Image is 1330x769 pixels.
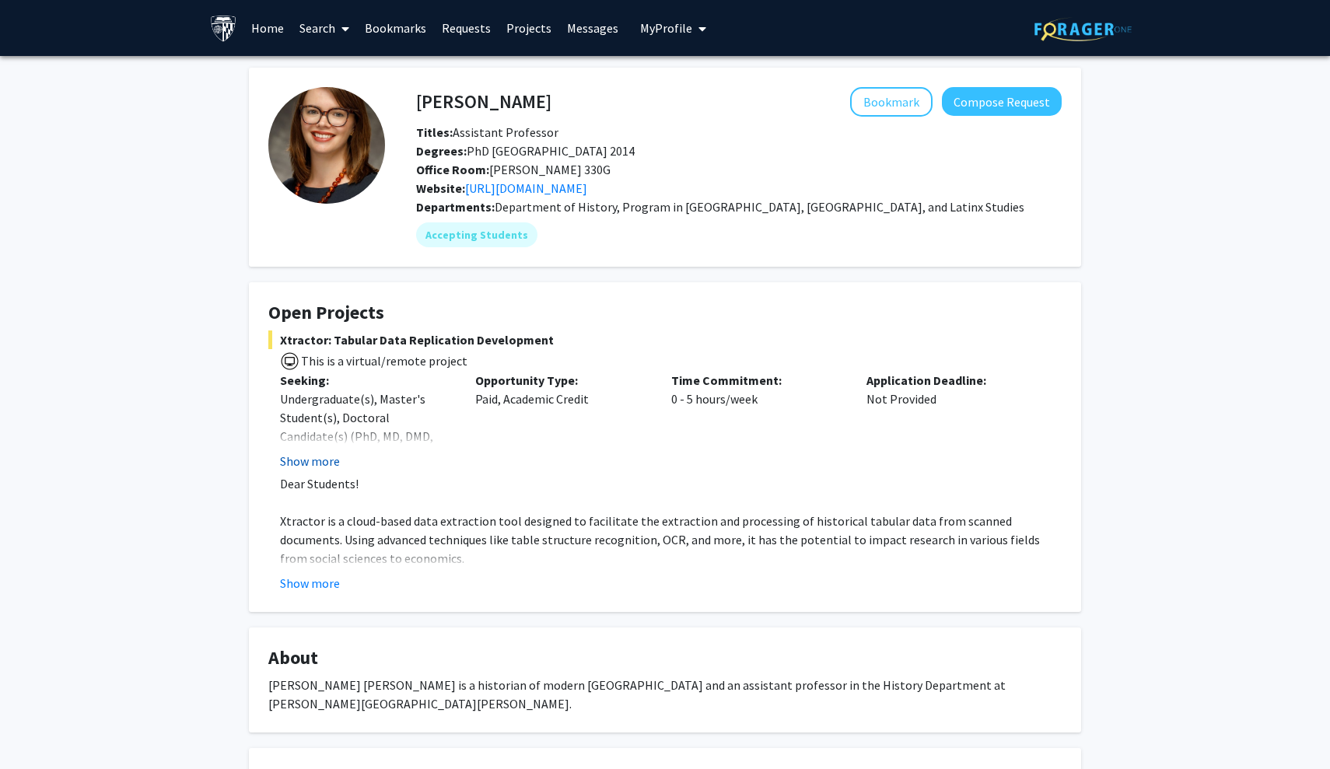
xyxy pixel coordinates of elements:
span: PhD [GEOGRAPHIC_DATA] 2014 [416,143,635,159]
div: [PERSON_NAME] [PERSON_NAME] is a historian of modern [GEOGRAPHIC_DATA] and an assistant professor... [268,676,1062,713]
div: Paid, Academic Credit [464,371,659,470]
p: Opportunity Type: [475,371,647,390]
a: Home [243,1,292,55]
img: ForagerOne Logo [1034,17,1132,41]
img: Profile Picture [268,87,385,204]
button: Add Casey Lurtz to Bookmarks [850,87,933,117]
p: Seeking: [280,371,452,390]
b: Office Room: [416,162,489,177]
span: [PERSON_NAME] 330G [416,162,611,177]
p: Time Commitment: [671,371,843,390]
b: Departments: [416,199,495,215]
div: Not Provided [855,371,1050,470]
span: Department of History, Program in [GEOGRAPHIC_DATA], [GEOGRAPHIC_DATA], and Latinx Studies [495,199,1024,215]
button: Show more [280,574,340,592]
b: Titles: [416,124,453,140]
span: Xtractor: Tabular Data Replication Development [268,330,1062,349]
a: Requests [434,1,499,55]
a: Projects [499,1,559,55]
button: Compose Request to Casey Lurtz [942,87,1062,116]
span: This is a virtual/remote project [299,353,467,369]
h4: [PERSON_NAME] [416,87,551,116]
a: Bookmarks [357,1,434,55]
span: Assistant Professor [416,124,558,140]
span: Dear Students! [280,476,359,491]
p: Application Deadline: [866,371,1038,390]
b: Degrees: [416,143,467,159]
a: Search [292,1,357,55]
div: 0 - 5 hours/week [660,371,855,470]
b: Website: [416,180,465,196]
a: Messages [559,1,626,55]
button: Show more [280,452,340,470]
a: Opens in a new tab [465,180,587,196]
iframe: Chat [12,699,66,757]
span: My Profile [640,20,692,36]
mat-chip: Accepting Students [416,222,537,247]
span: Xtractor is a cloud-based data extraction tool designed to facilitate the extraction and processi... [280,513,1040,566]
div: Undergraduate(s), Master's Student(s), Doctoral Candidate(s) (PhD, MD, DMD, PharmD, etc.) [280,390,452,464]
img: Johns Hopkins University Logo [210,15,237,42]
h4: Open Projects [268,302,1062,324]
h4: About [268,647,1062,669]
